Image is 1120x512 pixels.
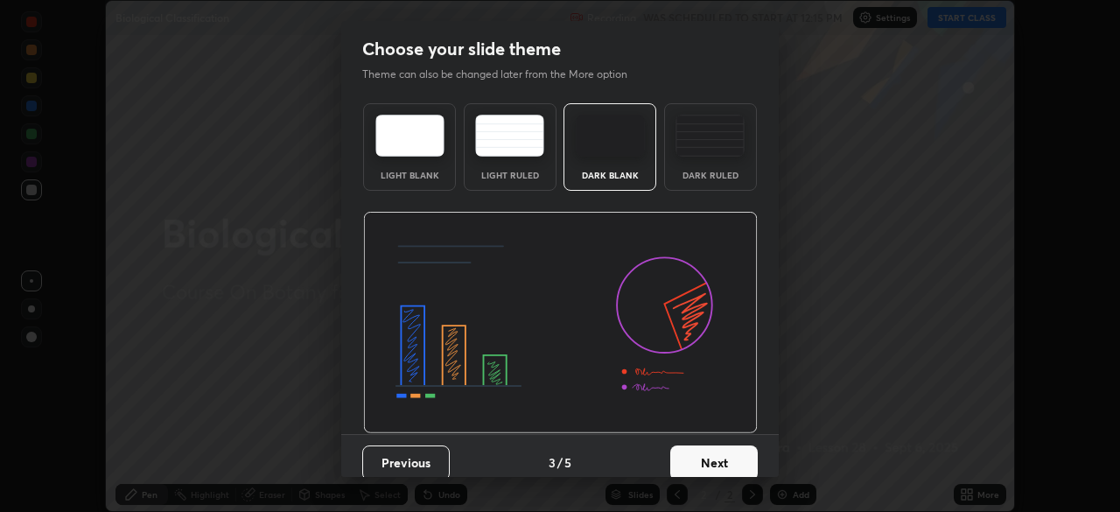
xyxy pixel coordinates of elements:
div: Dark Blank [575,171,645,179]
img: lightTheme.e5ed3b09.svg [375,115,444,157]
div: Light Ruled [475,171,545,179]
p: Theme can also be changed later from the More option [362,67,646,82]
button: Previous [362,445,450,480]
div: Dark Ruled [675,171,745,179]
h4: 5 [564,453,571,472]
img: darkTheme.f0cc69e5.svg [576,115,645,157]
div: Light Blank [374,171,444,179]
h4: / [557,453,563,472]
img: darkRuledTheme.de295e13.svg [675,115,745,157]
img: lightRuledTheme.5fabf969.svg [475,115,544,157]
h2: Choose your slide theme [362,38,561,60]
h4: 3 [549,453,556,472]
img: darkThemeBanner.d06ce4a2.svg [363,212,758,434]
button: Next [670,445,758,480]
